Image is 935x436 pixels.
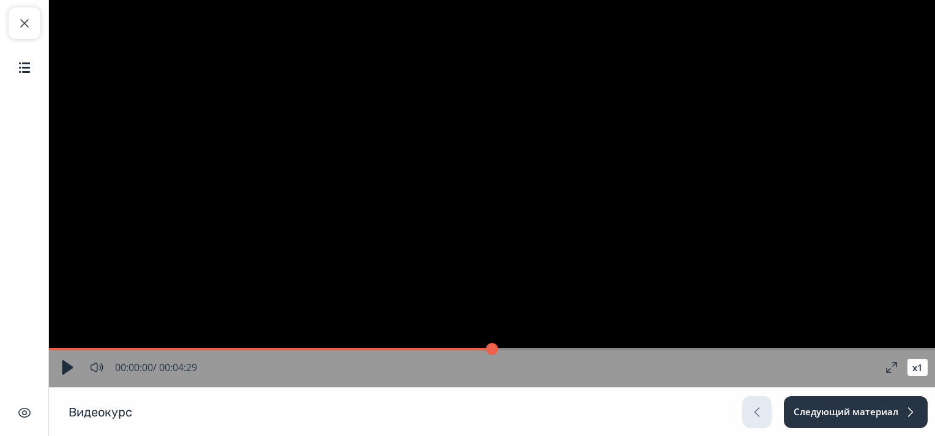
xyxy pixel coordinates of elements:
[69,404,132,420] h1: Видеокурс
[907,359,928,376] button: x1
[784,396,928,428] button: Следующий материал
[17,60,32,75] img: Содержание
[115,360,197,375] div: 00:00:00 / 00:04:29
[17,405,32,420] img: Скрыть интерфейс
